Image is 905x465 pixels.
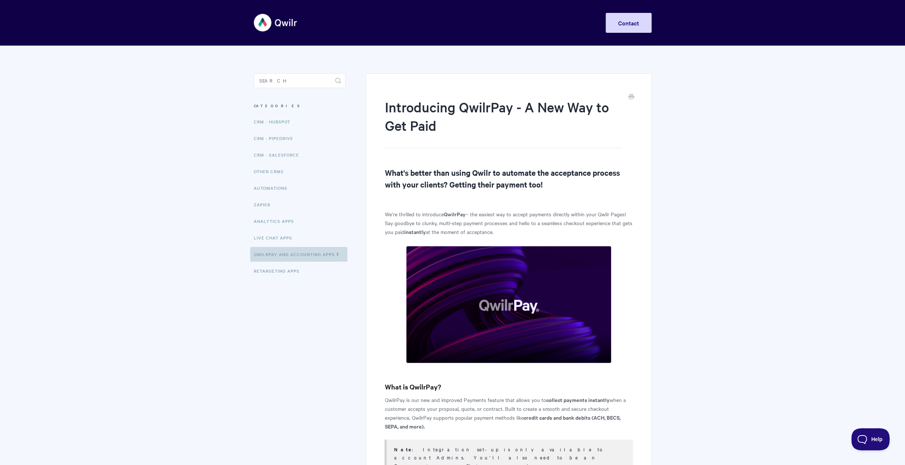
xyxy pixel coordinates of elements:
a: Live Chat Apps [254,230,298,245]
a: Contact [606,13,652,33]
iframe: Toggle Customer Support [851,428,890,450]
img: file-eKtnbNNAQu.png [406,246,611,363]
a: Analytics Apps [254,214,299,228]
h3: What is QwilrPay? [385,382,632,392]
strong: collect payments instantly [546,396,609,403]
input: Search [254,73,345,88]
a: Other CRMs [254,164,289,179]
a: QwilrPay and Accounting Apps [250,247,347,262]
p: We’re thrilled to introduce – the easiest way to accept payments directly within your Qwilr Pages... [385,210,632,236]
a: CRM - Salesforce [254,147,305,162]
img: Qwilr Help Center [254,9,298,36]
p: QwilrPay is our new and improved Payments feature that allows you to when a customer accepts your... [385,395,632,431]
a: Zapier [254,197,276,212]
b: Note [394,446,411,453]
a: Automations [254,181,293,195]
h2: What's better than using Qwilr to automate the acceptance process with your clients? Getting thei... [385,167,632,190]
a: Retargeting Apps [254,263,305,278]
strong: instantly [404,228,425,235]
a: Print this Article [628,93,634,101]
h1: Introducing QwilrPay - A New Way to Get Paid [385,98,621,148]
h3: Categories [254,99,345,112]
a: CRM - HubSpot [254,114,296,129]
a: CRM - Pipedrive [254,131,299,146]
strong: QwilrPay [443,210,465,218]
